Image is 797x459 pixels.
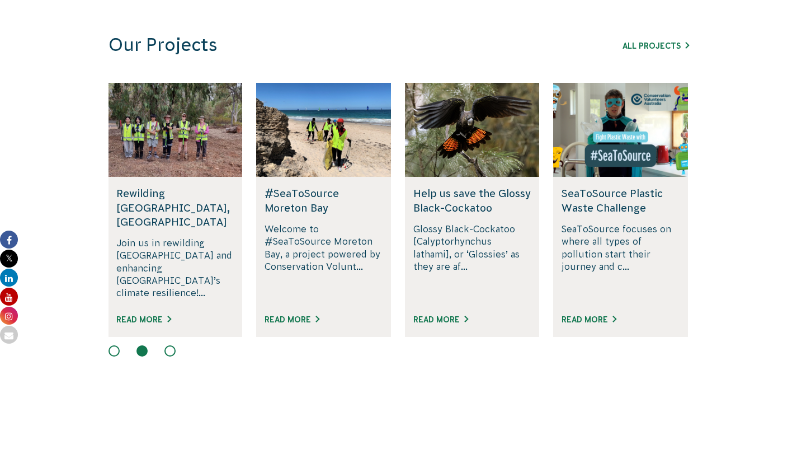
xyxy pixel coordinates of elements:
a: Read More [413,315,468,324]
p: Welcome to #SeaToSource Moreton Bay, a project powered by Conservation Volunt... [265,223,383,301]
p: Join us in rewilding [GEOGRAPHIC_DATA] and enhancing [GEOGRAPHIC_DATA]’s climate resilience!... [116,237,234,301]
h5: SeaToSource Plastic Waste Challenge [562,186,680,214]
a: All Projects [622,41,689,50]
h5: #SeaToSource Moreton Bay [265,186,383,214]
p: SeaToSource focuses on where all types of pollution start their journey and c... [562,223,680,301]
a: Read More [116,315,171,324]
h5: Rewilding [GEOGRAPHIC_DATA], [GEOGRAPHIC_DATA] [116,186,234,229]
p: Glossy Black-Cockatoo [Calyptorhynchus lathami], or ‘Glossies’ as they are af... [413,223,531,301]
h3: Our Projects [109,34,538,56]
a: Read More [265,315,319,324]
a: Read More [562,315,616,324]
h5: Help us save the Glossy Black-Cockatoo [413,186,531,214]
